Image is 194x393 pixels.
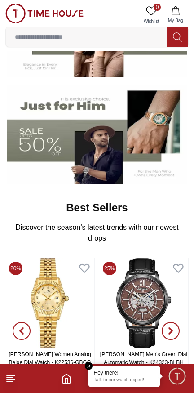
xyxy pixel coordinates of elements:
a: 0Wishlist [140,4,163,27]
a: [PERSON_NAME] Women Analog Beige Dial Watch - K22536-GBGC [9,351,91,366]
em: Close tooltip [85,362,93,370]
div: Chat Widget [168,366,187,386]
span: 0 [154,4,161,11]
p: Discover the season’s latest trends with our newest drops [13,222,181,244]
button: My Bag [163,4,189,27]
img: ... [5,4,84,23]
h2: Best Sellers [66,201,128,215]
img: Kenneth Scott Men's Green Dial Automatic Watch - K24323-BLBH [99,258,188,348]
img: Kenneth Scott Women Analog Beige Dial Watch - K22536-GBGC [5,258,94,348]
span: My Bag [164,17,187,24]
span: 25% [103,262,116,275]
p: Talk to our watch expert! [94,377,155,384]
div: Hey there! [94,369,155,376]
img: Men's Watches Banner [7,85,187,184]
span: Wishlist [140,18,163,25]
a: Home [61,373,72,384]
a: [PERSON_NAME] Men's Green Dial Automatic Watch - K24323-BLBH [100,351,187,366]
